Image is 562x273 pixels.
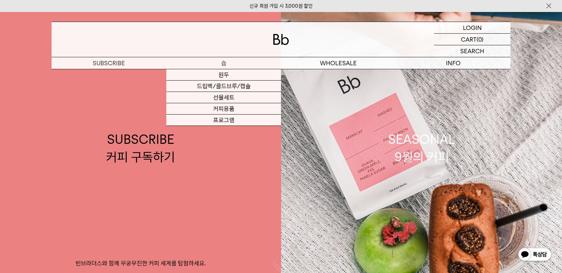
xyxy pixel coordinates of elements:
[249,3,313,9] a: 신규 회원 가입 시 3,000원 할인
[463,22,482,33] p: LOGIN
[461,34,477,45] p: CART
[396,57,510,69] p: INFO
[166,81,281,92] a: 드립백/콜드브루/캡슐
[434,22,510,34] a: LOGIN
[460,45,484,57] p: SEARCH
[52,57,166,69] a: SUBSCRIBE
[166,92,281,103] a: 선물세트
[166,57,281,69] a: 숍
[166,69,281,81] a: 원두
[477,34,484,45] p: (0)
[388,131,455,166] div: SEASONAL 9월의 커피
[166,103,281,115] a: 커피용품
[434,34,510,45] a: CART (0)
[166,115,281,126] a: 프로그램
[106,131,175,166] div: SUBSCRIBE 커피 구독하기
[273,34,289,45] img: 로고
[517,247,552,263] img: 카카오톡 채널 1:1 채팅 버튼
[281,57,396,69] p: WHOLESALE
